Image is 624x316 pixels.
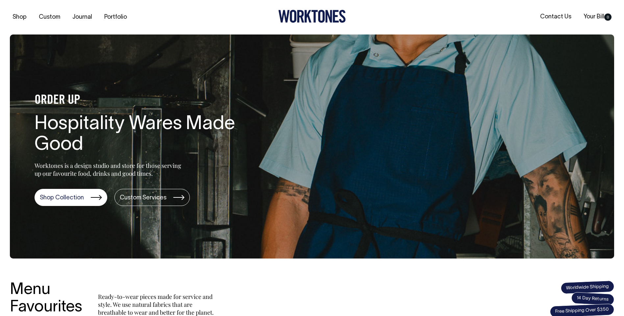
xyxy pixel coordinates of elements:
[102,12,130,23] a: Portfolio
[561,280,614,294] span: Worldwide Shipping
[70,12,95,23] a: Journal
[537,11,574,22] a: Contact Us
[35,162,184,177] p: Worktones is a design studio and store for those serving up our favourite food, drinks and good t...
[571,292,614,306] span: 14 Day Returns
[114,189,190,206] a: Custom Services
[604,13,612,21] span: 0
[581,11,614,22] a: Your Bill0
[35,189,107,206] a: Shop Collection
[36,12,63,23] a: Custom
[35,114,245,156] h1: Hospitality Wares Made Good
[35,94,245,107] h4: ORDER UP
[10,12,29,23] a: Shop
